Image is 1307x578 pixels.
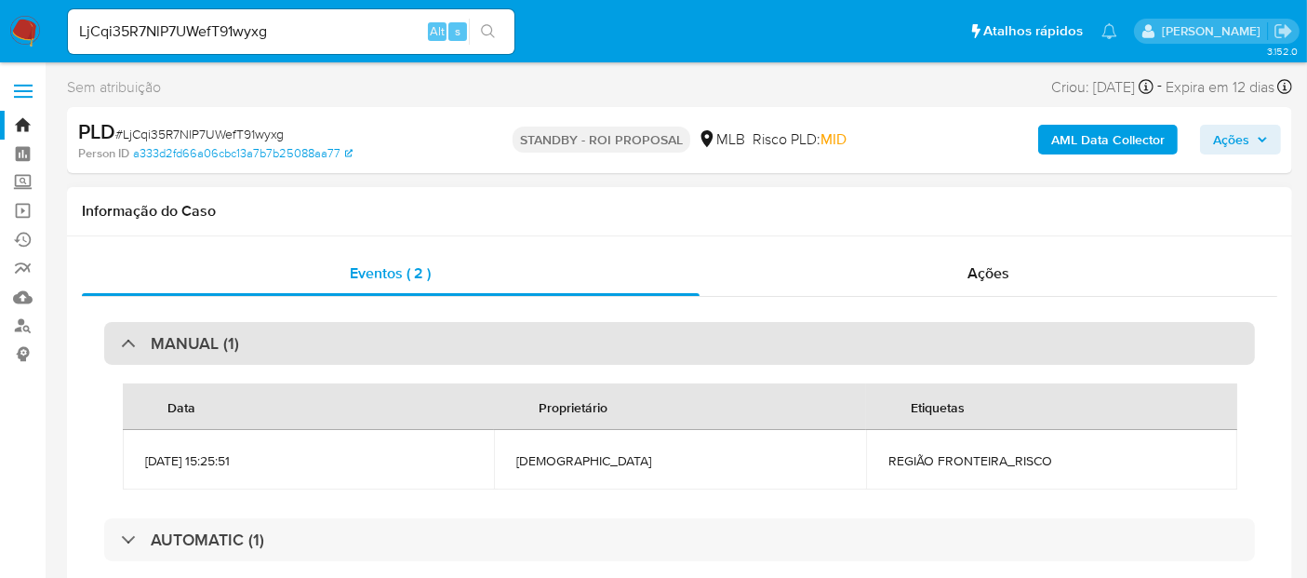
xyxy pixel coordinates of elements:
span: REGIÃO FRONTEIRA_RISCO [888,452,1215,469]
div: Etiquetas [888,384,987,429]
h3: MANUAL (1) [151,333,239,354]
button: AML Data Collector [1038,125,1178,155]
span: Sem atribuição [67,77,161,98]
span: [DEMOGRAPHIC_DATA] [516,452,843,469]
span: MID [820,128,847,150]
p: STANDBY - ROI PROPOSAL [513,127,690,153]
b: AML Data Collector [1051,125,1165,155]
div: Proprietário [516,384,630,429]
span: [DATE] 15:25:51 [145,452,472,469]
span: Ações [1213,125,1249,155]
div: Data [145,384,218,429]
span: Risco PLD: [753,129,847,150]
input: Pesquise usuários ou casos... [68,20,514,44]
div: Criou: [DATE] [1051,74,1154,100]
b: Person ID [78,145,129,162]
div: MLB [698,129,745,150]
a: Sair [1274,21,1293,41]
span: Atalhos rápidos [983,21,1083,41]
div: AUTOMATIC (1) [104,518,1255,561]
span: Expira em 12 dias [1166,77,1274,98]
a: a333d2fd66a06cbc13a7b7b25088aa77 [133,145,353,162]
span: Alt [430,22,445,40]
span: s [455,22,460,40]
button: Ações [1200,125,1281,155]
span: Eventos ( 2 ) [350,262,431,284]
h3: AUTOMATIC (1) [151,530,264,550]
span: - [1157,74,1162,100]
span: # LjCqi35R7NlP7UWefT91wyxg [115,125,284,143]
b: PLD [78,116,115,146]
button: search-icon [469,19,507,45]
span: Ações [967,262,1009,284]
p: erico.trevizan@mercadopago.com.br [1162,22,1267,40]
div: MANUAL (1) [104,322,1255,365]
h1: Informação do Caso [82,202,1277,221]
a: Notificações [1101,23,1117,39]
